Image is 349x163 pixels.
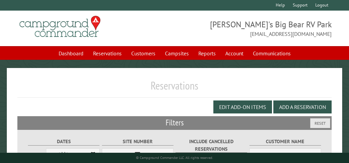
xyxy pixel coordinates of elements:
a: Account [221,47,247,60]
span: [PERSON_NAME]'s Big Bear RV Park [EMAIL_ADDRESS][DOMAIN_NAME] [174,19,332,38]
label: Customer Name [249,138,321,146]
a: Dashboard [55,47,88,60]
a: Customers [127,47,160,60]
button: Add a Reservation [273,100,332,113]
a: Reports [194,47,220,60]
h2: Filters [17,116,332,129]
a: Reservations [89,47,126,60]
label: Site Number [102,138,173,146]
button: Reset [310,118,330,128]
a: Communications [249,47,295,60]
small: © Campground Commander LLC. All rights reserved. [136,155,213,160]
h1: Reservations [17,79,332,98]
img: Campground Commander [17,13,103,40]
button: Edit Add-on Items [213,100,272,113]
a: Campsites [161,47,193,60]
label: Include Cancelled Reservations [176,138,247,153]
label: Dates [28,138,100,146]
label: From: [28,152,46,159]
